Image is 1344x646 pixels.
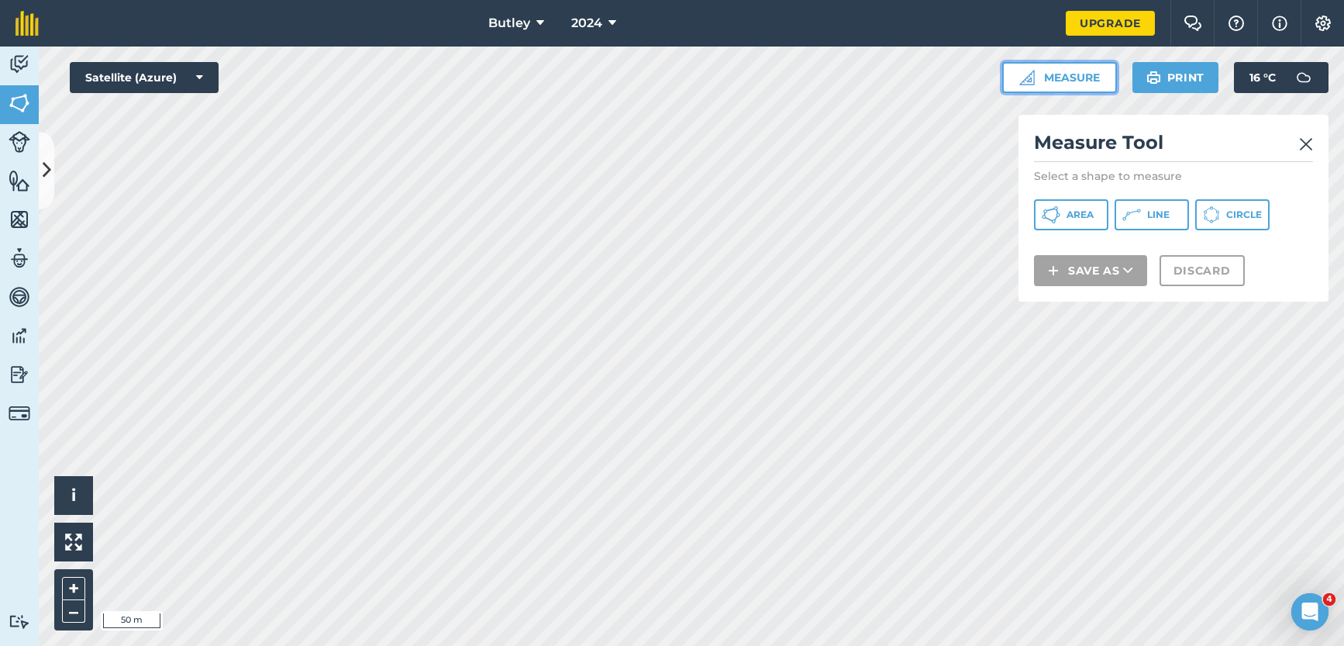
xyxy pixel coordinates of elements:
[1323,593,1335,606] span: 4
[9,53,30,76] img: svg+xml;base64,PD94bWwgdmVyc2lvbj0iMS4wIiBlbmNvZGluZz0idXRmLTgiPz4KPCEtLSBHZW5lcmF0b3I6IEFkb2JlIE...
[1147,209,1170,221] span: Line
[1132,62,1219,93] button: Print
[16,11,39,36] img: fieldmargin Logo
[9,285,30,309] img: svg+xml;base64,PD94bWwgdmVyc2lvbj0iMS4wIiBlbmNvZGluZz0idXRmLTgiPz4KPCEtLSBHZW5lcmF0b3I6IEFkb2JlIE...
[9,614,30,629] img: svg+xml;base64,PD94bWwgdmVyc2lvbj0iMS4wIiBlbmNvZGluZz0idXRmLTgiPz4KPCEtLSBHZW5lcmF0b3I6IEFkb2JlIE...
[1288,62,1319,93] img: svg+xml;base64,PD94bWwgdmVyc2lvbj0iMS4wIiBlbmNvZGluZz0idXRmLTgiPz4KPCEtLSBHZW5lcmF0b3I6IEFkb2JlIE...
[1226,209,1262,221] span: Circle
[9,92,30,115] img: svg+xml;base64,PHN2ZyB4bWxucz0iaHR0cDovL3d3dy53My5vcmcvMjAwMC9zdmciIHdpZHRoPSI1NiIgaGVpZ2h0PSI2MC...
[9,402,30,424] img: svg+xml;base64,PD94bWwgdmVyc2lvbj0iMS4wIiBlbmNvZGluZz0idXRmLTgiPz4KPCEtLSBHZW5lcmF0b3I6IEFkb2JlIE...
[9,208,30,231] img: svg+xml;base64,PHN2ZyB4bWxucz0iaHR0cDovL3d3dy53My5vcmcvMjAwMC9zdmciIHdpZHRoPSI1NiIgaGVpZ2h0PSI2MC...
[1227,16,1246,31] img: A question mark icon
[62,577,85,600] button: +
[1195,199,1270,230] button: Circle
[62,600,85,623] button: –
[9,363,30,386] img: svg+xml;base64,PD94bWwgdmVyc2lvbj0iMS4wIiBlbmNvZGluZz0idXRmLTgiPz4KPCEtLSBHZW5lcmF0b3I6IEFkb2JlIE...
[1146,68,1161,87] img: svg+xml;base64,PHN2ZyB4bWxucz0iaHR0cDovL3d3dy53My5vcmcvMjAwMC9zdmciIHdpZHRoPSIxOSIgaGVpZ2h0PSIyNC...
[1184,16,1202,31] img: Two speech bubbles overlapping with the left bubble in the forefront
[1067,209,1094,221] span: Area
[1249,62,1276,93] span: 16 ° C
[9,169,30,192] img: svg+xml;base64,PHN2ZyB4bWxucz0iaHR0cDovL3d3dy53My5vcmcvMjAwMC9zdmciIHdpZHRoPSI1NiIgaGVpZ2h0PSI2MC...
[1048,261,1059,280] img: svg+xml;base64,PHN2ZyB4bWxucz0iaHR0cDovL3d3dy53My5vcmcvMjAwMC9zdmciIHdpZHRoPSIxNCIgaGVpZ2h0PSIyNC...
[1034,255,1147,286] button: Save as
[1115,199,1189,230] button: Line
[1272,14,1287,33] img: svg+xml;base64,PHN2ZyB4bWxucz0iaHR0cDovL3d3dy53My5vcmcvMjAwMC9zdmciIHdpZHRoPSIxNyIgaGVpZ2h0PSIxNy...
[1034,130,1313,162] h2: Measure Tool
[9,324,30,347] img: svg+xml;base64,PD94bWwgdmVyc2lvbj0iMS4wIiBlbmNvZGluZz0idXRmLTgiPz4KPCEtLSBHZW5lcmF0b3I6IEFkb2JlIE...
[70,62,219,93] button: Satellite (Azure)
[1034,168,1313,184] p: Select a shape to measure
[1314,16,1332,31] img: A cog icon
[571,14,602,33] span: 2024
[71,485,76,505] span: i
[65,534,82,551] img: Four arrows, one pointing top left, one top right, one bottom right and the last bottom left
[1299,135,1313,154] img: svg+xml;base64,PHN2ZyB4bWxucz0iaHR0cDovL3d3dy53My5vcmcvMjAwMC9zdmciIHdpZHRoPSIyMiIgaGVpZ2h0PSIzMC...
[9,247,30,270] img: svg+xml;base64,PD94bWwgdmVyc2lvbj0iMS4wIiBlbmNvZGluZz0idXRmLTgiPz4KPCEtLSBHZW5lcmF0b3I6IEFkb2JlIE...
[488,14,530,33] span: Butley
[1019,70,1035,85] img: Ruler icon
[9,131,30,153] img: svg+xml;base64,PD94bWwgdmVyc2lvbj0iMS4wIiBlbmNvZGluZz0idXRmLTgiPz4KPCEtLSBHZW5lcmF0b3I6IEFkb2JlIE...
[1066,11,1155,36] a: Upgrade
[54,476,93,515] button: i
[1034,199,1108,230] button: Area
[1291,593,1328,630] iframe: Intercom live chat
[1234,62,1328,93] button: 16 °C
[1160,255,1245,286] button: Discard
[1002,62,1117,93] button: Measure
